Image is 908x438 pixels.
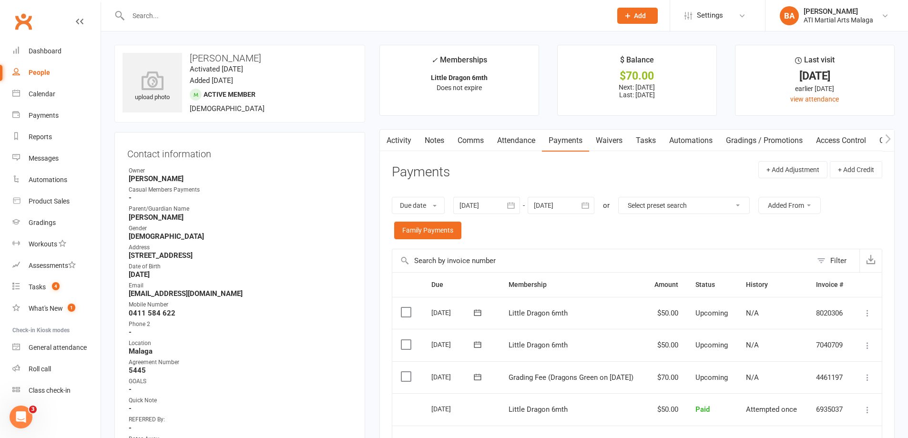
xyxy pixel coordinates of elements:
div: REFERRED By: [129,415,352,424]
a: Assessments [12,255,101,276]
a: Product Sales [12,191,101,212]
span: 4 [52,282,60,290]
td: $50.00 [645,297,687,329]
div: [DATE] [431,305,475,320]
div: [PERSON_NAME] [804,7,873,16]
a: Automations [663,130,719,152]
h3: Payments [392,165,450,180]
strong: 0411 584 622 [129,309,352,317]
span: Upcoming [695,341,728,349]
div: Mobile Number [129,300,352,309]
td: 7040709 [807,329,853,361]
input: Search... [125,9,605,22]
td: 4461197 [807,361,853,394]
a: General attendance kiosk mode [12,337,101,358]
div: Class check-in [29,387,71,394]
td: 6935037 [807,393,853,426]
div: Filter [830,255,847,266]
strong: [PERSON_NAME] [129,213,352,222]
div: BA [780,6,799,25]
a: Comms [451,130,490,152]
a: Attendance [490,130,542,152]
i: ✓ [431,56,438,65]
span: 3 [29,406,37,413]
span: N/A [746,341,759,349]
h3: Contact information [127,145,352,159]
a: Payments [12,105,101,126]
a: Class kiosk mode [12,380,101,401]
div: earlier [DATE] [744,83,886,94]
button: Due date [392,197,445,214]
a: Workouts [12,234,101,255]
button: Added From [758,197,821,214]
span: Upcoming [695,309,728,317]
th: Due [423,273,500,297]
a: Reports [12,126,101,148]
span: N/A [746,309,759,317]
div: Reports [29,133,52,141]
div: Location [129,339,352,348]
strong: - [129,328,352,336]
a: Gradings / Promotions [719,130,809,152]
span: Attempted once [746,405,797,414]
strong: - [129,404,352,413]
time: Added [DATE] [190,76,233,85]
div: [DATE] [744,71,886,81]
div: Assessments [29,262,76,269]
div: Workouts [29,240,57,248]
th: History [737,273,807,297]
span: Add [634,12,646,20]
div: People [29,69,50,76]
input: Search by invoice number [392,249,812,272]
div: or [603,200,610,211]
p: Next: [DATE] Last: [DATE] [566,83,708,99]
button: Add [617,8,658,24]
iframe: Intercom live chat [10,406,32,428]
div: [DATE] [431,401,475,416]
span: Upcoming [695,373,728,382]
button: Filter [812,249,859,272]
th: Membership [500,273,645,297]
strong: - [129,385,352,394]
th: Invoice # [807,273,853,297]
div: Messages [29,154,59,162]
a: People [12,62,101,83]
td: $50.00 [645,329,687,361]
div: GOALS [129,377,352,386]
a: Waivers [589,130,629,152]
a: Notes [418,130,451,152]
span: Little Dragon 6mth [509,341,568,349]
div: Last visit [795,54,835,71]
a: Activity [380,130,418,152]
div: [DATE] [431,369,475,384]
div: Casual Members Payments [129,185,352,194]
span: Grading Fee (Dragons Green on [DATE]) [509,373,633,382]
strong: [PERSON_NAME] [129,174,352,183]
span: N/A [746,373,759,382]
strong: [STREET_ADDRESS] [129,251,352,260]
strong: Little Dragon 6mth [431,74,488,81]
div: Dashboard [29,47,61,55]
div: $ Balance [620,54,654,71]
div: Product Sales [29,197,70,205]
strong: [DATE] [129,270,352,279]
strong: [DEMOGRAPHIC_DATA] [129,232,352,241]
a: Tasks [629,130,663,152]
a: Gradings [12,212,101,234]
span: Does not expire [437,84,482,92]
div: Roll call [29,365,51,373]
a: view attendance [790,95,839,103]
strong: - [129,194,352,202]
strong: 5445 [129,366,352,375]
th: Amount [645,273,687,297]
div: Tasks [29,283,46,291]
a: Family Payments [394,222,461,239]
a: Clubworx [11,10,35,33]
span: Settings [697,5,723,26]
div: Gradings [29,219,56,226]
strong: Malaga [129,347,352,356]
div: Memberships [431,54,487,71]
div: Parent/Guardian Name [129,204,352,214]
div: What's New [29,305,63,312]
div: Phone 2 [129,320,352,329]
